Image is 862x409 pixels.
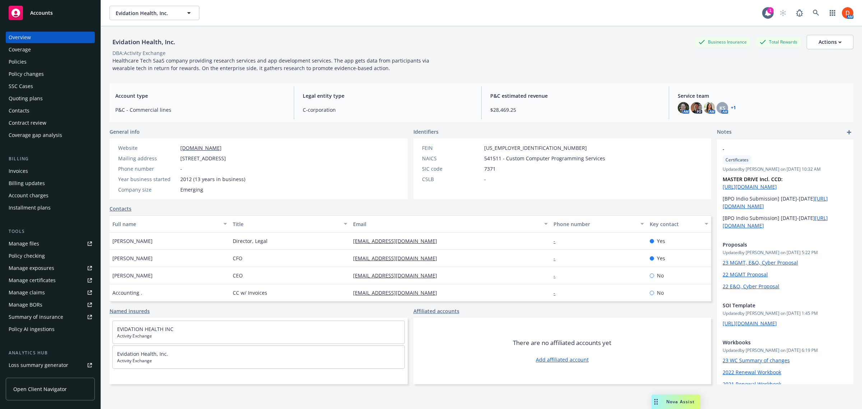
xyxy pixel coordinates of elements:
[807,35,853,49] button: Actions
[180,155,226,162] span: [STREET_ADDRESS]
[809,6,823,20] a: Search
[695,37,750,46] div: Business Insurance
[180,175,245,183] span: 2012 (13 years in business)
[9,250,45,262] div: Policy checking
[117,358,400,364] span: Activity Exchange
[9,275,56,286] div: Manage certificates
[726,157,749,163] span: Certificates
[9,287,45,298] div: Manage claims
[652,395,661,409] div: Drag to move
[9,44,31,55] div: Coverage
[9,105,29,116] div: Contacts
[9,81,33,92] div: SSC Cases
[723,357,790,364] a: 23 WC Summary of changes
[845,128,853,137] a: add
[484,144,587,152] span: [US_EMPLOYER_IDENTIFICATION_NUMBER]
[6,68,95,80] a: Policy changes
[723,259,798,266] a: 23 MGMT, E&O, Cyber Proposal
[723,339,829,346] span: Workbooks
[233,254,242,262] span: CFO
[723,166,848,173] span: Updated by [PERSON_NAME] on [DATE] 10:32 AM
[553,289,561,296] a: -
[413,307,459,315] a: Affiliated accounts
[657,237,665,245] span: Yes
[9,359,68,371] div: Loss summary generator
[115,92,285,100] span: Account type
[180,144,222,151] a: [DOMAIN_NAME]
[723,214,848,229] p: [BPO Indio Submission] [DATE]-[DATE]
[6,275,95,286] a: Manage certificates
[842,7,853,19] img: photo
[723,249,848,256] span: Updated by [PERSON_NAME] on [DATE] 5:22 PM
[723,283,779,290] a: 22 E&O, Cyber Proposal
[678,92,848,100] span: Service team
[652,395,700,409] button: Nova Assist
[6,323,95,335] a: Policy AI ingestions
[9,93,43,104] div: Quoting plans
[776,6,790,20] a: Start snowing
[110,37,178,47] div: Evidation Health, Inc.
[691,102,702,114] img: photo
[112,57,431,72] span: Healthcare Tech SaaS company providing research services and app development services. The app ge...
[350,215,551,233] button: Email
[9,202,51,213] div: Installment plans
[6,311,95,323] a: Summary of insurance
[230,215,350,233] button: Title
[717,235,853,296] div: ProposalsUpdatedby [PERSON_NAME] on [DATE] 5:22 PM23 MGMT, E&O, Cyber Proposal22 MGMT Proposal22 ...
[353,220,540,228] div: Email
[704,102,715,114] img: photo
[717,128,732,137] span: Notes
[731,106,736,110] a: +1
[112,254,153,262] span: [PERSON_NAME]
[6,81,95,92] a: SSC Cases
[110,205,131,212] a: Contacts
[6,178,95,189] a: Billing updates
[723,145,829,153] span: -
[9,165,28,177] div: Invoices
[723,310,848,317] span: Updated by [PERSON_NAME] on [DATE] 1:45 PM
[9,262,54,274] div: Manage exposures
[6,228,95,235] div: Tools
[484,175,486,183] span: -
[9,299,42,311] div: Manage BORs
[723,183,777,190] a: [URL][DOMAIN_NAME]
[110,128,140,135] span: General info
[353,238,443,244] a: [EMAIL_ADDRESS][DOMAIN_NAME]
[9,190,48,201] div: Account charges
[233,272,243,279] span: CEO
[422,144,481,152] div: FEIN
[117,326,173,332] a: EVIDATION HEALTH INC
[353,255,443,262] a: [EMAIL_ADDRESS][DOMAIN_NAME]
[6,129,95,141] a: Coverage gap analysis
[723,271,768,278] a: 22 MGMT Proposal
[553,220,636,228] div: Phone number
[9,311,63,323] div: Summary of insurance
[657,272,664,279] span: No
[9,129,62,141] div: Coverage gap analysis
[553,272,561,279] a: -
[117,350,168,357] a: Evidation Health, Inc.
[678,102,689,114] img: photo
[118,165,177,173] div: Phone number
[353,272,443,279] a: [EMAIL_ADDRESS][DOMAIN_NAME]
[30,10,53,16] span: Accounts
[112,49,166,57] div: DBA: Activity Exchange
[117,333,400,339] span: Activity Exchange
[303,92,473,100] span: Legal entity type
[553,255,561,262] a: -
[723,381,781,387] a: 2021 Renewal Workbook
[112,237,153,245] span: [PERSON_NAME]
[118,144,177,152] div: Website
[6,32,95,43] a: Overview
[6,105,95,116] a: Contacts
[9,117,46,129] div: Contract review
[719,104,726,112] span: KS
[490,106,660,114] span: $28,469.25
[6,56,95,68] a: Policies
[233,289,267,297] span: CC w/ Invoices
[9,56,27,68] div: Policies
[723,176,783,183] strong: MASTER DRIVE Incl. CCD:
[118,175,177,183] div: Year business started
[825,6,840,20] a: Switch app
[767,7,774,14] div: 1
